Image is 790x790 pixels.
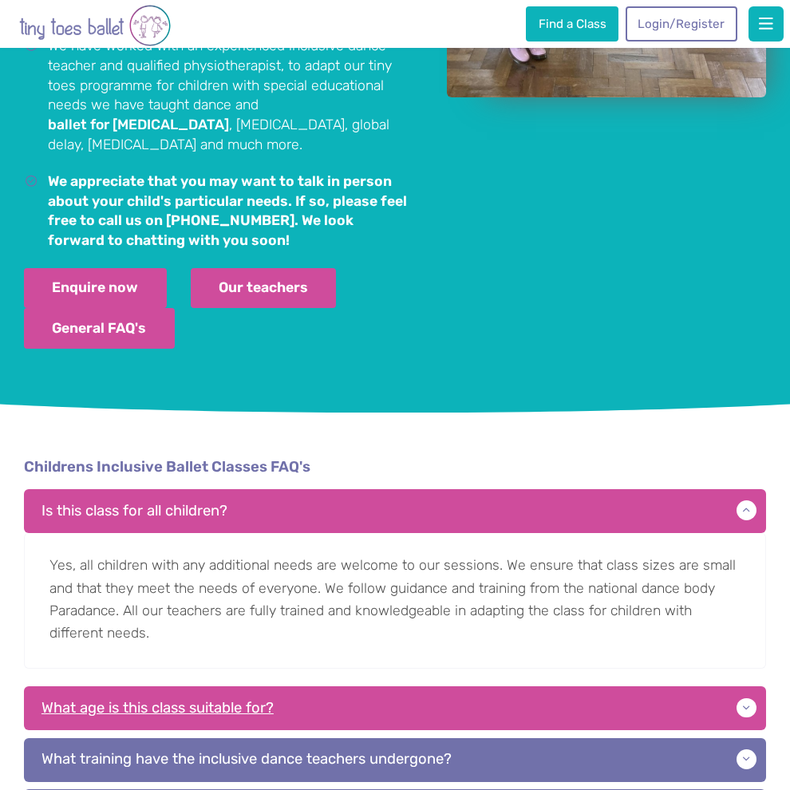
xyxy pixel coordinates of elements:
p: We have worked with an experienced inclusive dance teacher and qualified physiotherapist, to adap... [48,36,407,154]
p: What training have the inclusive dance teachers undergone? [24,738,767,782]
a: Enquire now [24,268,167,309]
strong: We appreciate that you may want to talk in person about your child's particular needs. If so, ple... [48,173,407,248]
p: Is this class for all children? [24,489,767,533]
a: ballet for [MEDICAL_DATA] [48,118,229,134]
p: Yes, all children with any additional needs are welcome to our sessions. We ensure that class siz... [24,533,767,669]
a: General FAQ's [24,308,175,349]
a: Our teachers [191,268,337,309]
a: Login/Register [626,6,737,41]
h4: Childrens Inclusive Ballet Classes FAQ's [24,457,767,478]
img: tiny toes ballet [19,3,171,48]
p: What age is this class suitable for? [24,686,767,730]
a: Find a Class [526,6,618,41]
